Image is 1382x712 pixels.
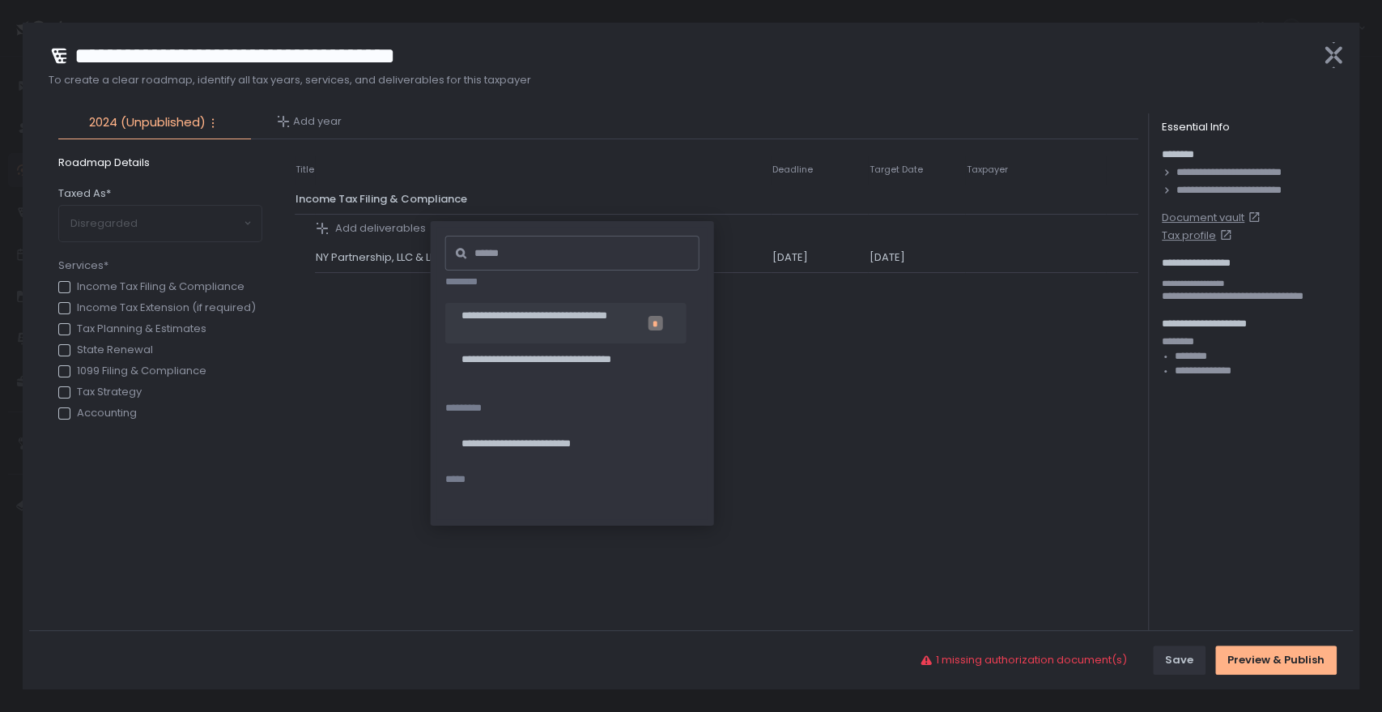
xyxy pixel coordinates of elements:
[58,156,262,170] span: Roadmap Details
[1162,228,1346,243] a: Tax profile
[868,156,965,185] th: Target Date
[1153,646,1206,675] button: Save
[49,73,1308,87] span: To create a clear roadmap, identify all tax years, services, and deliverables for this taxpayer
[772,250,867,265] div: [DATE]
[335,221,426,236] span: Add deliverables
[1162,120,1346,134] div: Essential Info
[296,191,467,207] span: Income Tax Filing & Compliance
[1162,211,1346,225] a: Document vault
[277,114,342,129] button: Add year
[965,156,1106,185] th: Taxpayer
[936,653,1127,667] span: 1 missing authorization document(s)
[1215,646,1337,675] button: Preview & Publish
[1227,653,1325,667] div: Preview & Publish
[58,258,108,273] span: Services*
[869,249,904,265] span: [DATE]
[316,250,497,265] span: NY Partnership, LLC & LLP Filing Fee
[771,156,868,185] th: Deadline
[295,156,315,185] th: Title
[58,186,111,201] span: Taxed As*
[1165,653,1193,667] div: Save
[89,113,206,132] span: 2024 (Unpublished)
